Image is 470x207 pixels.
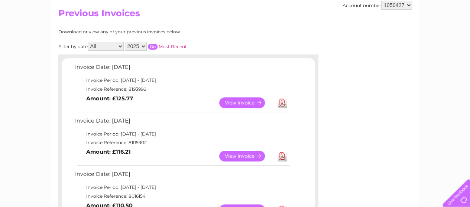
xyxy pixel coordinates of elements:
a: Download [278,151,287,161]
td: Invoice Date: [DATE] [73,62,291,76]
div: Account number [343,1,412,10]
div: Filter by date [58,42,253,51]
td: Invoice Reference: 8016154 [73,192,291,201]
b: Amount: £125.77 [86,95,133,102]
td: Invoice Date: [DATE] [73,169,291,183]
a: View [219,97,274,108]
td: Invoice Date: [DATE] [73,116,291,130]
a: Energy [358,31,374,37]
td: Invoice Reference: 8193996 [73,85,291,94]
a: Download [278,97,287,108]
a: Log out [445,31,463,37]
a: Most Recent [159,44,187,49]
td: Invoice Reference: 8105902 [73,138,291,147]
h2: Previous Invoices [58,8,412,22]
td: Invoice Period: [DATE] - [DATE] [73,76,291,85]
div: Download or view any of your previous invoices below. [58,29,253,34]
a: 0333 014 3131 [330,4,381,13]
a: Blog [405,31,416,37]
td: Invoice Period: [DATE] - [DATE] [73,130,291,138]
b: Amount: £116.21 [86,148,131,155]
td: Invoice Period: [DATE] - [DATE] [73,183,291,192]
a: View [219,151,274,161]
img: logo.png [16,19,54,42]
a: Water [339,31,353,37]
a: Contact [421,31,439,37]
div: Clear Business is a trading name of Verastar Limited (registered in [GEOGRAPHIC_DATA] No. 3667643... [60,4,411,36]
a: Telecoms [379,31,401,37]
